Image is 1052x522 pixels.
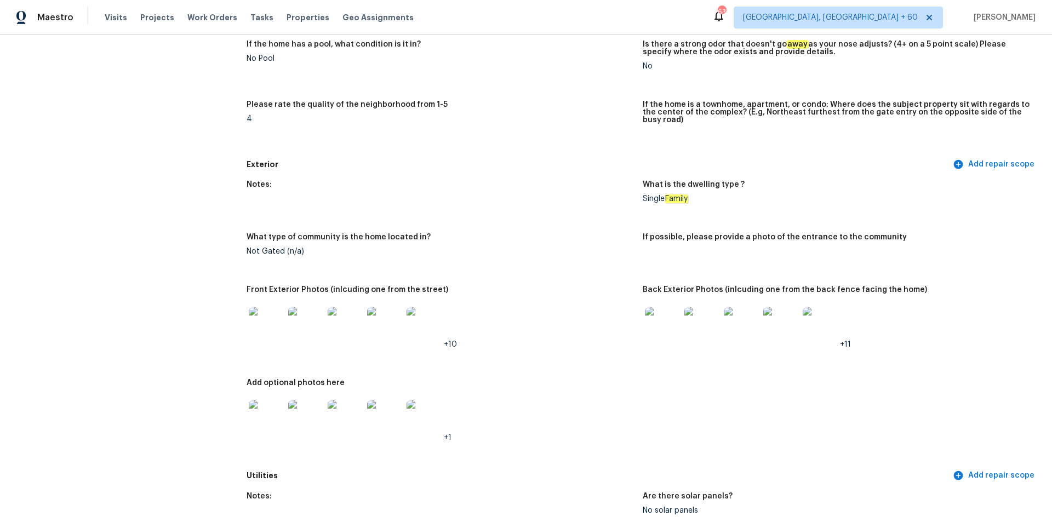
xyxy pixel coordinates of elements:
[140,12,174,23] span: Projects
[643,492,733,500] h5: Are there solar panels?
[287,12,329,23] span: Properties
[247,248,634,255] div: Not Gated (n/a)
[955,158,1034,171] span: Add repair scope
[643,195,1030,203] div: Single
[247,470,951,481] h5: Utilities
[955,469,1034,483] span: Add repair scope
[105,12,127,23] span: Visits
[643,101,1030,124] h5: If the home is a townhome, apartment, or condo: Where does the subject property sit with regards ...
[643,233,907,241] h5: If possible, please provide a photo of the entrance to the community
[247,159,951,170] h5: Exterior
[951,466,1039,486] button: Add repair scope
[643,181,745,188] h5: What is the dwelling type ?
[743,12,918,23] span: [GEOGRAPHIC_DATA], [GEOGRAPHIC_DATA] + 60
[643,62,1030,70] div: No
[969,12,1036,23] span: [PERSON_NAME]
[643,286,927,294] h5: Back Exterior Photos (inlcuding one from the back fence facing the home)
[247,115,634,123] div: 4
[665,194,688,203] em: Family
[643,507,1030,514] div: No solar panels
[247,41,421,48] h5: If the home has a pool, what condition is it in?
[951,154,1039,175] button: Add repair scope
[342,12,414,23] span: Geo Assignments
[247,101,448,108] h5: Please rate the quality of the neighborhood from 1-5
[247,492,272,500] h5: Notes:
[187,12,237,23] span: Work Orders
[787,40,808,49] em: away
[643,41,1030,56] h5: Is there a strong odor that doesn't go as your nose adjusts? (4+ on a 5 point scale) Please speci...
[250,14,273,21] span: Tasks
[718,7,725,18] div: 639
[247,233,431,241] h5: What type of community is the home located in?
[247,379,345,387] h5: Add optional photos here
[444,434,451,441] span: +1
[247,286,448,294] h5: Front Exterior Photos (inlcuding one from the street)
[247,181,272,188] h5: Notes:
[37,12,73,23] span: Maestro
[444,341,457,348] span: +10
[247,55,634,62] div: No Pool
[840,341,851,348] span: +11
